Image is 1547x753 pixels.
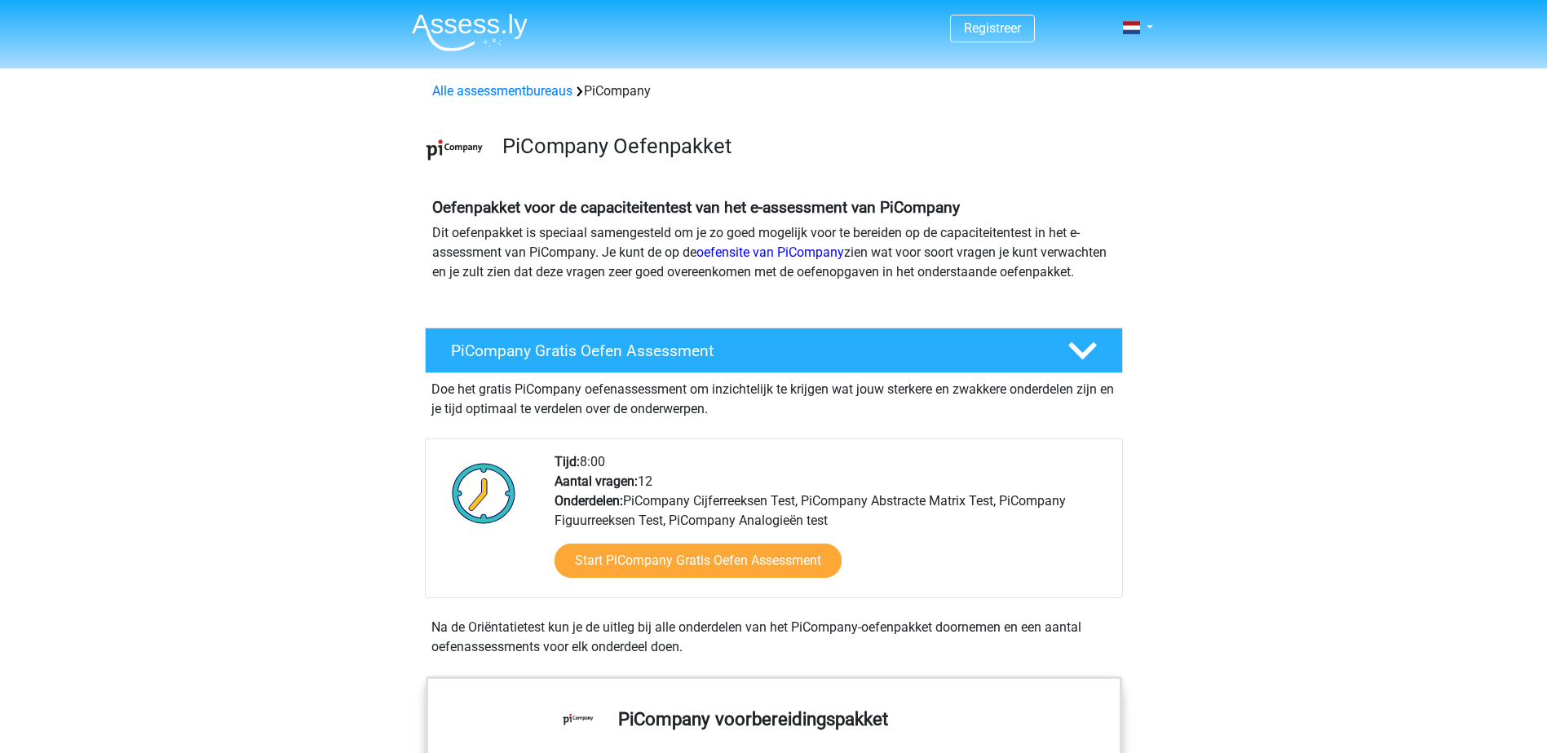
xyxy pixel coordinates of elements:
[432,83,572,99] a: Alle assessmentbureaus
[502,134,1110,159] h3: PiCompany Oefenpakket
[432,198,960,217] b: Oefenpakket voor de capaciteitentest van het e-assessment van PiCompany
[426,121,484,178] img: picompany.png
[425,373,1123,419] div: Doe het gratis PiCompany oefenassessment om inzichtelijk te krijgen wat jouw sterkere en zwakkere...
[418,328,1129,373] a: PiCompany Gratis Oefen Assessment
[426,81,1122,101] div: PiCompany
[555,544,842,578] a: Start PiCompany Gratis Oefen Assessment
[432,223,1116,282] p: Dit oefenpakket is speciaal samengesteld om je zo goed mogelijk voor te bereiden op de capaciteit...
[542,452,1121,597] div: 8:00 12 PiCompany Cijferreeksen Test, PiCompany Abstracte Matrix Test, PiCompany Figuurreeksen Te...
[696,244,844,260] a: oefensite van PiCompany
[451,341,1041,360] h4: PiCompany Gratis Oefen Assessment
[555,454,580,469] b: Tijd:
[555,473,638,489] b: Aantal vragen:
[555,493,623,509] b: Onderdelen:
[443,452,525,534] img: Klok
[425,618,1123,657] div: Na de Oriëntatietest kun je de uitleg bij alle onderdelen van het PiCompany-oefenpakket doornemen...
[964,20,1021,36] a: Registreer
[412,13,528,51] img: Assessly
